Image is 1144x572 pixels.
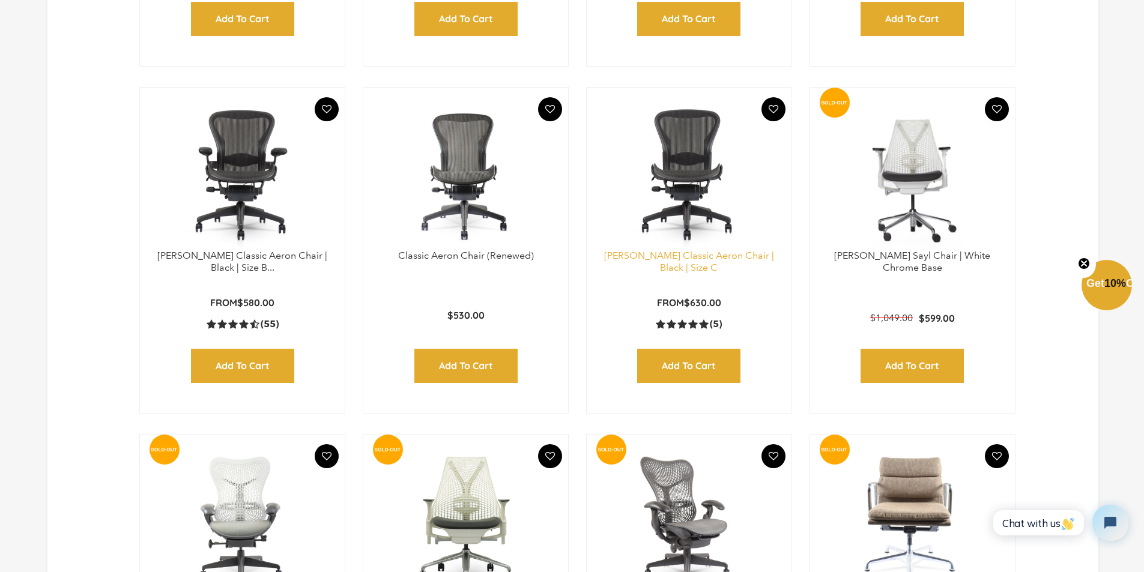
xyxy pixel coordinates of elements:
button: Add To Wishlist [985,444,1009,468]
span: $580.00 [237,297,274,309]
button: Add To Wishlist [538,444,562,468]
button: Add To Wishlist [761,444,785,468]
img: Herman Miller Classic Aeron Chair | Black | Size B (Renewed) - chairorama [152,100,333,250]
span: $1,049.00 [870,312,913,324]
text: SOLD-OUT [821,99,847,105]
img: Herman Miller Classic Aeron Chair | Black | Size C - chairorama [599,100,779,250]
a: 4.5 rating (55 votes) [207,318,279,330]
img: Herman Miller Sayl Chair | White Chrome Base - chairorama [822,100,1003,250]
input: Add to Cart [191,349,294,383]
span: 10% [1104,277,1126,289]
button: Add To Wishlist [315,97,339,121]
button: Add To Wishlist [761,97,785,121]
span: (55) [261,318,279,331]
span: Get Off [1086,277,1142,289]
input: Add to Cart [414,2,518,36]
p: From [657,297,721,309]
text: SOLD-OUT [151,446,177,452]
input: Add to Cart [861,2,964,36]
a: 5.0 rating (5 votes) [656,318,722,330]
a: [PERSON_NAME] Classic Aeron Chair | Black | Size B... [157,250,327,274]
button: Add To Wishlist [315,444,339,468]
text: SOLD-OUT [821,446,847,452]
a: Classic Aeron Chair (Renewed) [398,250,534,261]
span: $530.00 [447,309,485,321]
input: Add to Cart [637,349,740,383]
a: [PERSON_NAME] Sayl Chair | White Chrome Base [834,250,990,274]
a: Herman Miller Classic Aeron Chair | Black | Size C - chairorama Herman Miller Classic Aeron Chair... [599,100,779,250]
text: SOLD-OUT [598,446,623,452]
a: Classic Aeron Chair (Renewed) - chairorama Classic Aeron Chair (Renewed) - chairorama [375,100,556,250]
button: Close teaser [1072,250,1096,278]
input: Add to Cart [861,349,964,383]
p: From [210,297,274,309]
input: Add to Cart [414,349,518,383]
input: Add to Cart [637,2,740,36]
img: Classic Aeron Chair (Renewed) - chairorama [375,100,556,250]
button: Add To Wishlist [985,97,1009,121]
span: $630.00 [684,297,721,309]
button: Add To Wishlist [538,97,562,121]
a: Herman Miller Classic Aeron Chair | Black | Size B (Renewed) - chairorama Herman Miller Classic A... [152,100,333,250]
a: [PERSON_NAME] Classic Aeron Chair | Black | Size C [604,250,774,274]
input: Add to Cart [191,2,294,36]
a: Herman Miller Sayl Chair | White Chrome Base - chairorama Herman Miller Sayl Chair | White Chrome... [822,100,1003,250]
div: Get10%OffClose teaser [1082,261,1132,312]
text: SOLD-OUT [375,446,401,452]
span: (5) [710,318,722,331]
span: $599.00 [919,312,955,324]
iframe: Tidio Chat [980,495,1139,551]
